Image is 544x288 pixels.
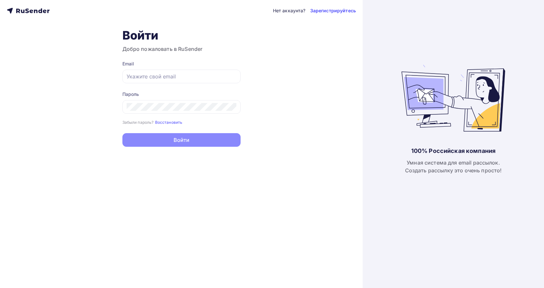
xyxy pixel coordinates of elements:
small: Забыли пароль? [122,120,154,125]
div: Пароль [122,91,241,98]
button: Войти [122,133,241,147]
div: Email [122,61,241,67]
h1: Войти [122,28,241,42]
h3: Добро пожаловать в RuSender [122,45,241,53]
div: Умная система для email рассылок. Создать рассылку это очень просто! [405,159,502,174]
div: 100% Российская компания [411,147,495,155]
input: Укажите свой email [127,73,236,80]
a: Зарегистрируйтесь [310,7,356,14]
a: Восстановить [155,119,183,125]
div: Нет аккаунта? [273,7,306,14]
small: Восстановить [155,120,183,125]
